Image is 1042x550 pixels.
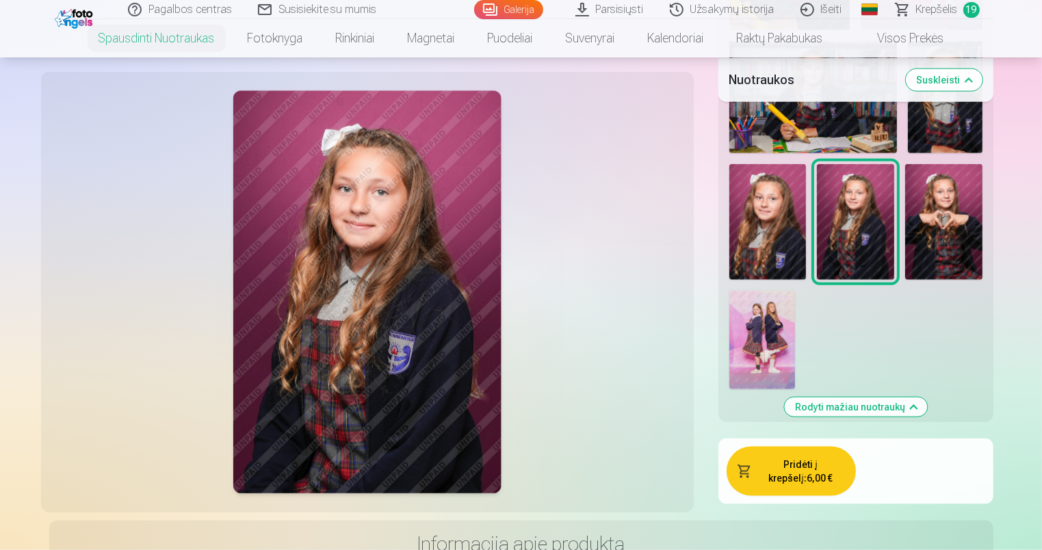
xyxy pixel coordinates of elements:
[391,19,471,57] a: Magnetai
[729,70,895,89] h5: Nuotraukos
[784,397,927,417] button: Rodyti mažiau nuotraukų
[471,19,549,57] a: Puodeliai
[963,2,980,18] span: 19
[231,19,320,57] a: Fotoknyga
[55,5,96,29] img: /fa2
[82,19,231,57] a: Spausdinti nuotraukas
[549,19,631,57] a: Suvenyrai
[631,19,720,57] a: Kalendoriai
[916,1,958,18] span: Krepšelis
[906,68,982,90] button: Suskleisti
[727,447,856,496] button: Pridėti į krepšelį:6,00 €
[320,19,391,57] a: Rinkiniai
[720,19,839,57] a: Raktų pakabukas
[839,19,961,57] a: Visos prekės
